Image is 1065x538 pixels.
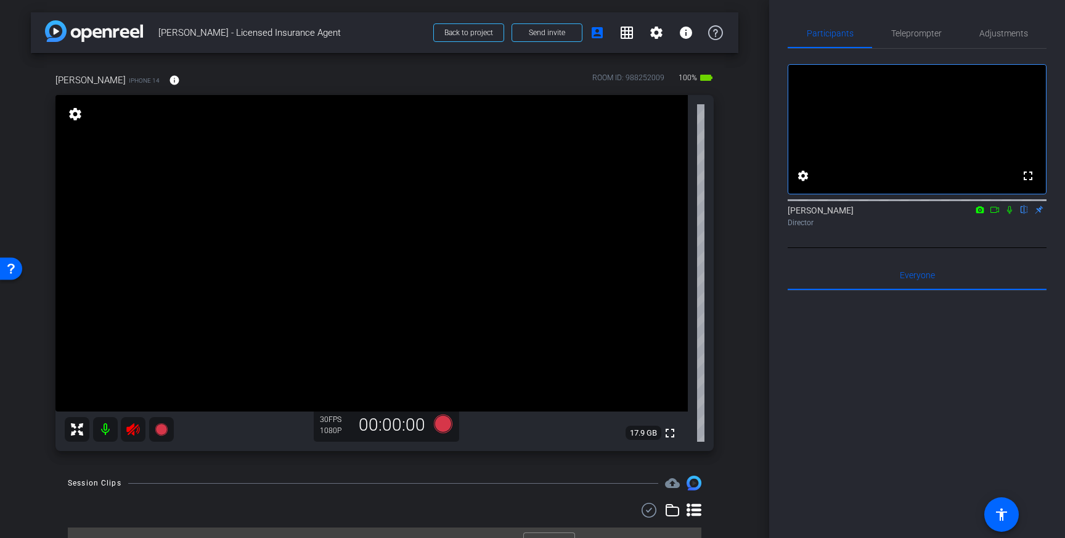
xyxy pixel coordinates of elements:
[320,415,351,424] div: 30
[788,217,1047,228] div: Director
[994,507,1009,522] mat-icon: accessibility
[796,168,810,183] mat-icon: settings
[590,25,605,40] mat-icon: account_box
[158,20,426,45] span: [PERSON_NAME] - Licensed Insurance Agent
[68,477,121,489] div: Session Clips
[665,476,680,490] mat-icon: cloud_upload
[900,271,935,279] span: Everyone
[45,20,143,42] img: app-logo
[699,70,714,85] mat-icon: battery_std
[444,28,493,37] span: Back to project
[891,29,942,38] span: Teleprompter
[626,426,661,441] span: 17.9 GB
[320,426,351,436] div: 1080P
[807,29,854,38] span: Participants
[788,204,1047,228] div: [PERSON_NAME]
[679,25,693,40] mat-icon: info
[169,75,180,86] mat-icon: info
[979,29,1028,38] span: Adjustments
[351,415,433,436] div: 00:00:00
[512,23,582,42] button: Send invite
[433,23,504,42] button: Back to project
[67,107,84,122] mat-icon: settings
[1021,168,1035,183] mat-icon: fullscreen
[677,68,699,88] span: 100%
[663,426,677,441] mat-icon: fullscreen
[55,73,126,87] span: [PERSON_NAME]
[328,415,341,424] span: FPS
[129,76,160,85] span: iPhone 14
[619,25,634,40] mat-icon: grid_on
[1017,204,1032,215] mat-icon: flip
[665,476,680,490] span: Destinations for your clips
[592,72,664,90] div: ROOM ID: 988252009
[687,476,701,490] img: Session clips
[649,25,664,40] mat-icon: settings
[529,28,565,38] span: Send invite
